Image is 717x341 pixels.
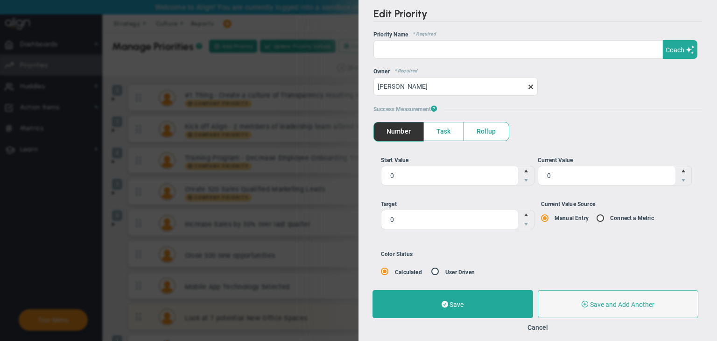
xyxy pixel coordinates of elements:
span: Decrease value [518,220,534,229]
span: Coach [666,46,684,54]
button: Save and Add Another [538,290,698,318]
span: Task [424,122,464,141]
label: Manual Entry [555,215,589,221]
div: Current Value Source [541,200,695,209]
label: User Driven [445,269,475,276]
input: Current Value [538,166,675,185]
span: * Required [390,68,418,75]
span: Increase value [675,166,691,176]
div: Owner [373,68,702,75]
span: Success Measurement [373,105,437,113]
div: Current Value [538,156,692,165]
span: Rollup [464,122,509,141]
h2: Edit Priority [373,7,702,22]
span: * Required [408,31,436,38]
span: Save and Add Another [590,301,654,308]
input: Search or Invite Team Members [373,77,538,96]
span: Number [374,122,423,141]
div: Color Status [381,251,574,257]
label: Calculated [395,269,422,276]
span: Increase value [518,166,534,176]
div: Target [381,200,535,209]
span: Decrease value [675,176,691,185]
span: Increase value [518,210,534,220]
button: Coach [663,40,697,59]
input: Target [381,210,519,229]
button: Cancel [527,324,548,331]
div: Priority Name [373,31,702,38]
button: Save [373,290,533,318]
span: Save [450,301,464,308]
input: Start Value [381,166,519,185]
span: clear [538,82,545,91]
label: Connect a Metric [610,215,654,221]
span: Decrease value [518,176,534,185]
div: Start Value [381,156,535,165]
